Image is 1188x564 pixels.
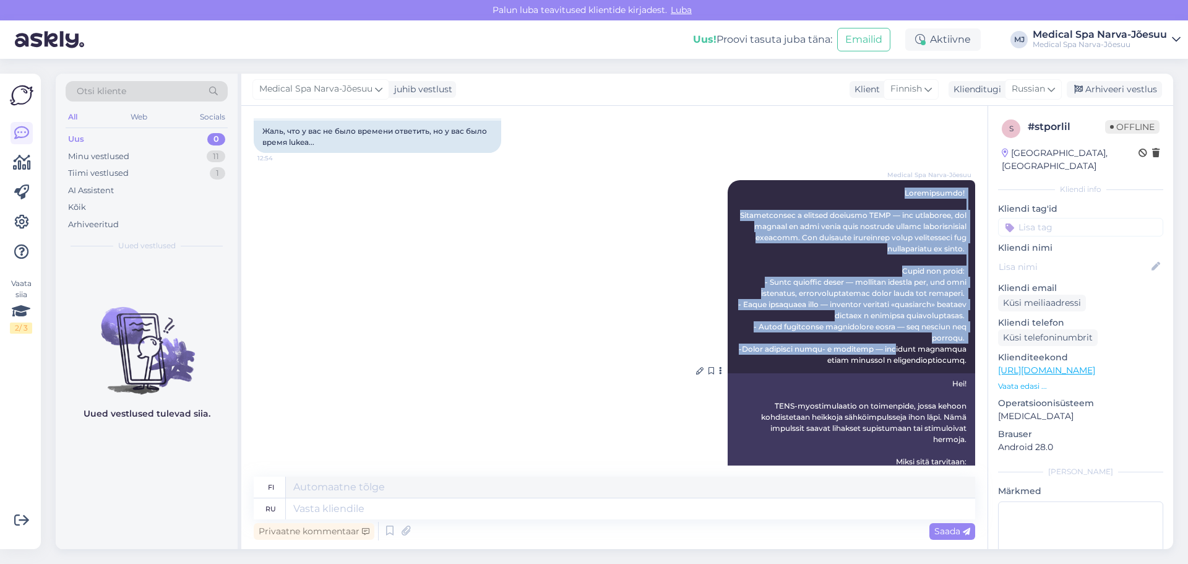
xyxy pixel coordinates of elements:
span: Medical Spa Narva-Jõesuu [887,170,971,180]
div: [GEOGRAPHIC_DATA], [GEOGRAPHIC_DATA] [1002,147,1138,173]
div: All [66,109,80,125]
span: Luba [667,4,695,15]
p: Märkmed [998,485,1163,498]
div: 11 [207,150,225,163]
div: Hei! TENS-myostimulaatio on toimenpide, jossa kehoon kohdistetaan heikkoja sähköimpulsseja ihon l... [728,373,975,562]
div: 1 [210,167,225,180]
div: Medical Spa Narva-Jõesuu [1033,30,1167,40]
p: Operatsioonisüsteem [998,397,1163,410]
b: Uus! [693,33,717,45]
p: [MEDICAL_DATA] [998,410,1163,423]
div: Vaata siia [10,278,32,334]
div: Medical Spa Narva-Jõesuu [1033,40,1167,50]
p: Kliendi tag'id [998,202,1163,215]
span: 12:54 [257,154,304,163]
div: Arhiveeri vestlus [1067,81,1162,98]
div: Жаль, что у вас не было времени ответить, но у вас было время lukea... [254,121,501,153]
p: Vaata edasi ... [998,381,1163,392]
div: Tiimi vestlused [68,167,129,180]
div: Küsi meiliaadressi [998,295,1086,311]
div: Klient [850,83,880,96]
div: [PERSON_NAME] [998,466,1163,477]
p: Android 28.0 [998,441,1163,454]
img: No chats [56,285,238,396]
div: Minu vestlused [68,150,129,163]
div: 0 [207,133,225,145]
a: [URL][DOMAIN_NAME] [998,365,1095,376]
span: Otsi kliente [77,85,126,98]
p: Klienditeekond [998,351,1163,364]
span: Saada [934,526,970,537]
div: AI Assistent [68,184,114,197]
div: Arhiveeritud [68,219,119,231]
p: Uued vestlused tulevad siia. [84,407,210,420]
p: Brauser [998,428,1163,441]
button: Emailid [837,28,890,51]
input: Lisa tag [998,218,1163,236]
div: Klienditugi [949,83,1001,96]
span: s [1009,124,1014,133]
div: Kõik [68,201,86,214]
div: Socials [197,109,228,125]
div: juhib vestlust [389,83,452,96]
a: Medical Spa Narva-JõesuuMedical Spa Narva-Jõesuu [1033,30,1181,50]
div: 2 / 3 [10,323,32,334]
div: MJ [1010,31,1028,48]
img: Askly Logo [10,84,33,107]
div: Proovi tasuta juba täna: [693,32,832,47]
span: Medical Spa Narva-Jõesuu [259,82,372,96]
div: # stporlil [1028,119,1105,134]
span: Russian [1012,82,1045,96]
input: Lisa nimi [999,260,1149,274]
p: Kliendi nimi [998,241,1163,254]
div: ru [265,498,276,519]
div: Aktiivne [905,28,981,51]
div: Privaatne kommentaar [254,523,374,540]
div: Küsi telefoninumbrit [998,329,1098,346]
p: Kliendi telefon [998,316,1163,329]
span: Uued vestlused [118,240,176,251]
div: Web [128,109,150,125]
div: Uus [68,133,84,145]
div: Kliendi info [998,184,1163,195]
div: fi [268,477,274,498]
p: Kliendi email [998,282,1163,295]
span: Finnish [890,82,922,96]
span: Offline [1105,120,1160,134]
